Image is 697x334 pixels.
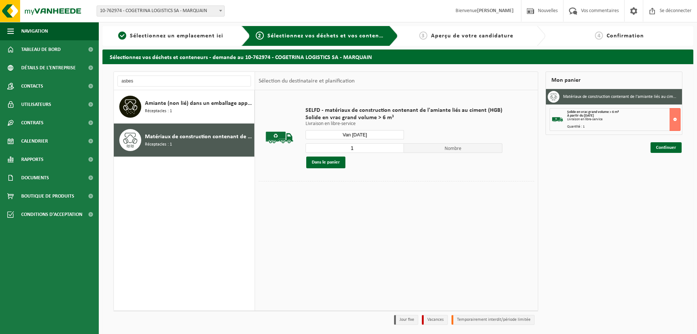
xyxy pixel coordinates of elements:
font: Livraison en libre-service [306,121,356,126]
font: Calendrier [21,139,48,144]
font: Vos commentaires [581,8,619,14]
a: Continuer [651,142,682,153]
font: Livraison en libre-service [567,117,603,121]
font: Utilisateurs [21,102,51,107]
font: 1 [121,33,124,39]
font: Aperçu de votre candidature [431,33,513,39]
font: À partir du [DATE] [567,114,594,118]
font: Navigation [21,29,48,34]
font: Nombre [445,146,461,151]
button: Dans le panier [306,157,345,168]
button: Matériaux de construction contenant de l'amiante liés au ciment (liés) Réceptacles : 1 [114,124,255,157]
input: Sélectionnez la date [306,130,404,139]
span: 10-762974 - COGETRINA LOGISTICS SA - MARQUAIN [97,6,224,16]
font: Solide en vrac grand volume > 6 m³ [306,115,394,121]
font: Nouvelles [538,8,558,14]
font: 4 [597,33,601,39]
font: Sélectionnez vos déchets et vos conteneurs [267,33,391,39]
font: Sélection du destinataire et planification [259,78,355,84]
font: Bienvenue [456,8,477,14]
font: Matériaux de construction contenant de l'amiante liés au ciment (liés) [563,95,689,99]
font: Quantité : 1 [567,125,585,129]
span: 10-762974 - COGETRINA LOGISTICS SA - MARQUAIN [97,5,225,16]
font: Réceptacles : 1 [145,142,172,147]
font: 2 [258,33,261,39]
font: Réceptacles : 1 [145,109,172,113]
font: Amiante (non lié) dans un emballage approuvé par l'ONU [145,100,288,106]
font: Solide en vrac grand volume > 6 m³ [567,110,619,114]
font: Matériaux de construction contenant de l'amiante liés au ciment (liés) [145,134,320,140]
font: Sélectionnez un emplacement ici [130,33,223,39]
font: Confirmation [607,33,644,39]
input: Recherche de matériel [117,76,251,87]
font: Rapports [21,157,44,162]
font: Temporairement interdit/période limitée [457,318,531,322]
font: [PERSON_NAME] [477,8,514,14]
font: Se déconnecter [660,8,692,14]
font: Détails de l'entreprise [21,65,76,71]
font: Conditions d'acceptation [21,212,82,217]
font: Continuer [656,145,676,150]
font: Boutique de produits [21,194,74,199]
a: 1Sélectionnez un emplacement ici [106,32,236,40]
font: Sélectionnez vos déchets et conteneurs - demande au 10-762974 - COGETRINA LOGISTICS SA - MARQUAIN [110,55,372,60]
font: Jour fixe [400,318,414,322]
font: Vacances [427,318,444,322]
font: Tableau de bord [21,47,61,52]
font: Documents [21,175,49,181]
font: Contacts [21,84,43,89]
font: 10-762974 - COGETRINA LOGISTICS SA - MARQUAIN [100,8,207,14]
font: Mon panier [551,77,581,83]
font: Dans le panier [312,160,340,165]
button: Amiante (non lié) dans un emballage approuvé par l'ONU Réceptacles : 1 [114,90,255,124]
font: 3 [421,33,425,39]
font: Contrats [21,120,44,126]
font: SELFD - matériaux de construction contenant de l'amiante liés au ciment (HGB) [306,107,502,113]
